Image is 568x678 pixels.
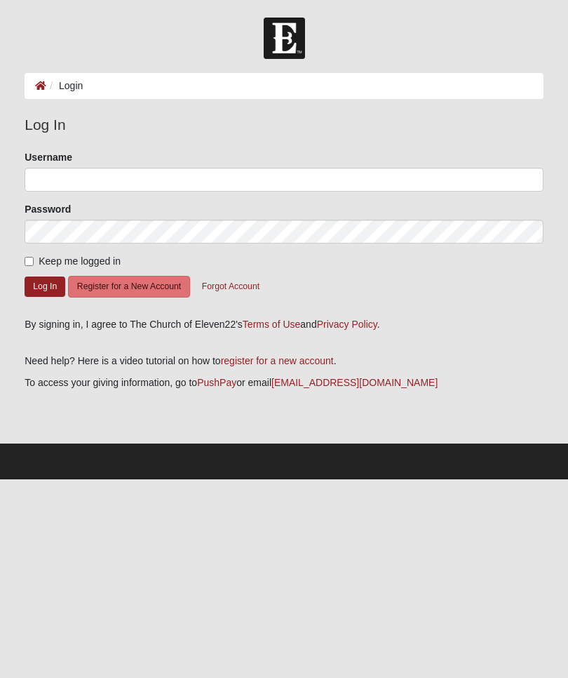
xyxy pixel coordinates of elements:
img: Church of Eleven22 Logo [264,18,305,59]
p: Need help? Here is a video tutorial on how to . [25,354,543,368]
div: By signing in, I agree to The Church of Eleven22's and . [25,317,543,332]
button: Forgot Account [193,276,269,298]
legend: Log In [25,114,543,136]
button: Register for a New Account [68,276,190,298]
a: register for a new account [221,355,334,366]
label: Password [25,202,71,216]
a: Privacy Policy [317,319,377,330]
input: Keep me logged in [25,257,34,266]
span: Keep me logged in [39,255,121,267]
a: Terms of Use [243,319,300,330]
label: Username [25,150,72,164]
a: PushPay [197,377,236,388]
p: To access your giving information, go to or email [25,375,543,390]
a: [EMAIL_ADDRESS][DOMAIN_NAME] [271,377,438,388]
button: Log In [25,277,65,297]
li: Login [46,79,83,93]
